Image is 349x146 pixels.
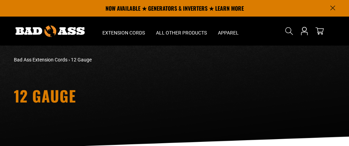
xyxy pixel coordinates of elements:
[68,57,70,62] span: ›
[218,30,239,36] span: Apparel
[102,30,145,36] span: Extension Cords
[14,56,225,64] nav: breadcrumbs
[150,17,212,46] summary: All Other Products
[14,57,67,62] a: Bad Ass Extension Cords
[156,30,207,36] span: All Other Products
[97,17,150,46] summary: Extension Cords
[212,17,244,46] summary: Apparel
[71,57,92,62] span: 12 Gauge
[14,88,280,104] h1: 12 Gauge
[284,26,295,37] summary: Search
[16,26,85,37] img: Bad Ass Extension Cords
